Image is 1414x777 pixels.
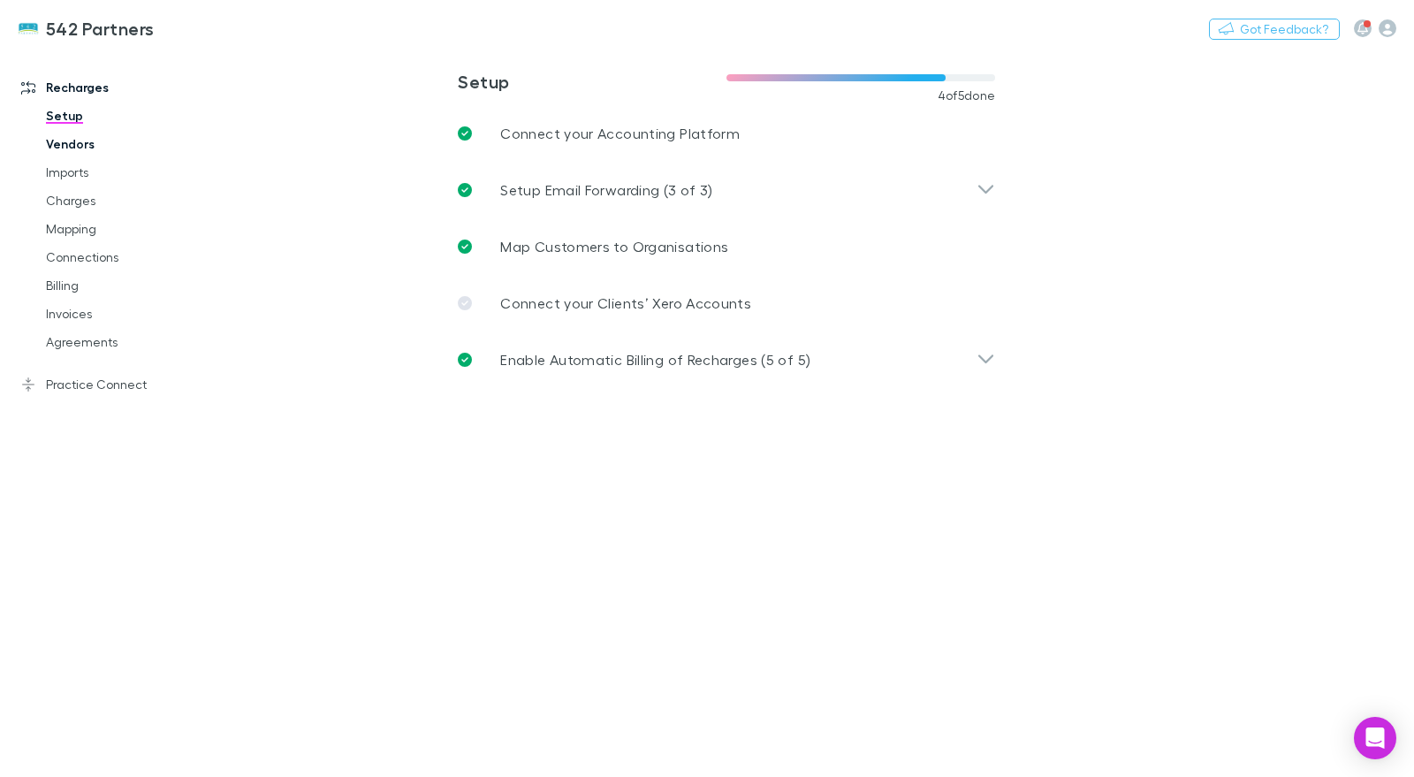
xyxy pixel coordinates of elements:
p: Setup Email Forwarding (3 of 3) [500,179,712,201]
a: Charges [28,187,235,215]
div: Enable Automatic Billing of Recharges (5 of 5) [444,331,1009,388]
a: Connections [28,243,235,271]
img: 542 Partners's Logo [18,18,39,39]
a: 542 Partners [7,7,165,50]
p: Enable Automatic Billing of Recharges (5 of 5) [500,349,810,370]
a: Recharges [4,73,235,102]
a: Invoices [28,300,235,328]
div: Open Intercom Messenger [1354,717,1396,759]
a: Setup [28,102,235,130]
a: Map Customers to Organisations [444,218,1009,275]
a: Connect your Accounting Platform [444,105,1009,162]
h3: 542 Partners [46,18,155,39]
a: Imports [28,158,235,187]
p: Map Customers to Organisations [500,236,728,257]
span: 4 of 5 done [938,88,996,103]
a: Connect your Clients’ Xero Accounts [444,275,1009,331]
a: Vendors [28,130,235,158]
a: Billing [28,271,235,300]
a: Practice Connect [4,370,235,399]
h3: Setup [458,71,726,92]
div: Setup Email Forwarding (3 of 3) [444,162,1009,218]
p: Connect your Accounting Platform [500,123,740,144]
button: Got Feedback? [1209,19,1340,40]
a: Mapping [28,215,235,243]
a: Agreements [28,328,235,356]
p: Connect your Clients’ Xero Accounts [500,293,751,314]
